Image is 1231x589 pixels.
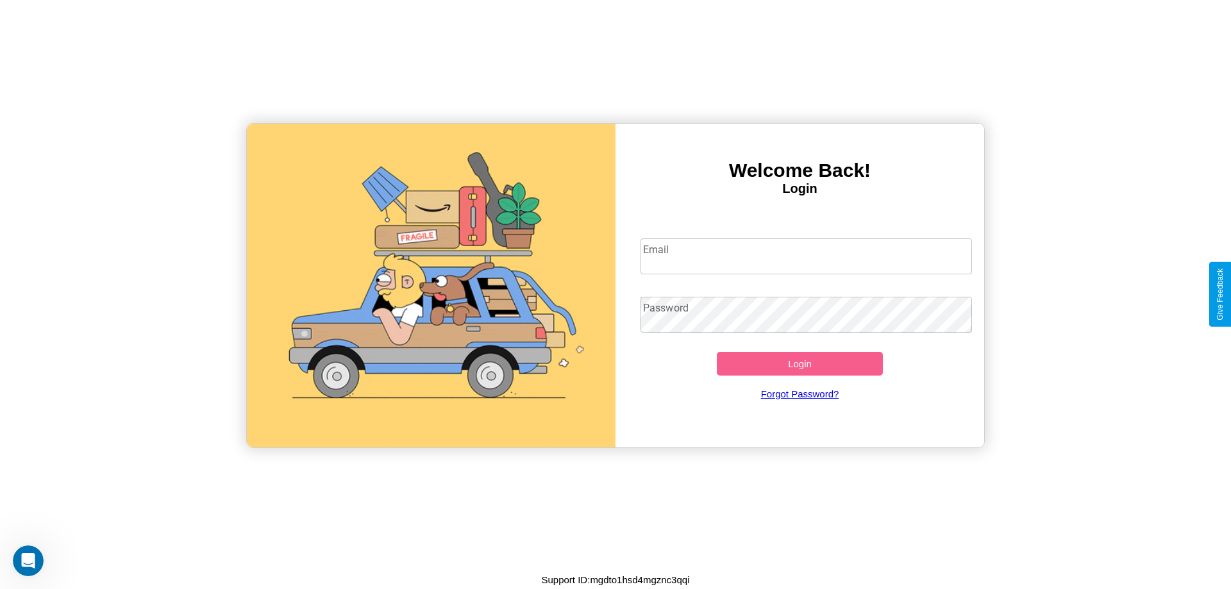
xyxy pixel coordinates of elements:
h3: Welcome Back! [615,160,984,181]
div: Give Feedback [1216,269,1225,320]
a: Forgot Password? [634,376,966,412]
button: Login [717,352,883,376]
img: gif [247,124,615,447]
p: Support ID: mgdto1hsd4mgznc3qqi [542,571,690,588]
h4: Login [615,181,984,196]
iframe: Intercom live chat [13,545,44,576]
